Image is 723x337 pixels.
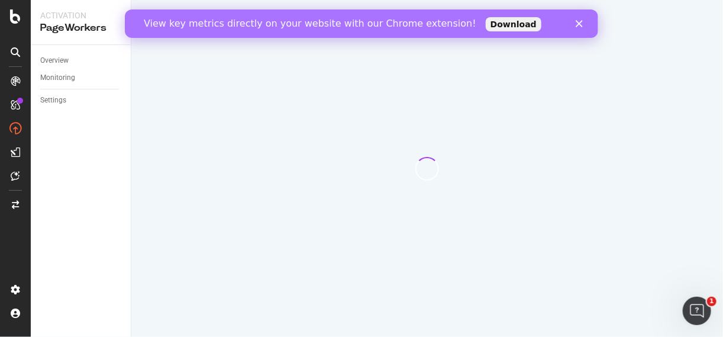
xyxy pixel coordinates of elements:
[40,9,121,21] div: Activation
[707,297,716,306] span: 1
[40,72,75,84] div: Monitoring
[451,11,463,18] div: Fermer
[125,9,598,38] iframe: Intercom live chat bannière
[40,94,122,107] a: Settings
[683,297,711,325] iframe: Intercom live chat
[40,54,69,67] div: Overview
[40,54,122,67] a: Overview
[40,94,66,107] div: Settings
[40,21,121,35] div: PageWorkers
[40,72,122,84] a: Monitoring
